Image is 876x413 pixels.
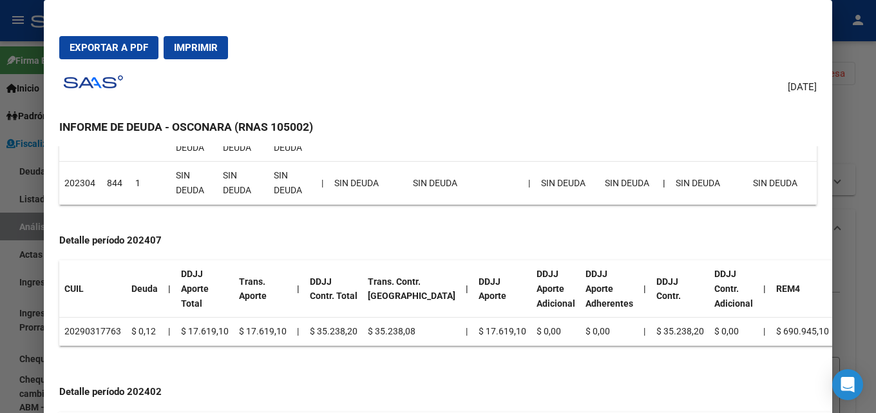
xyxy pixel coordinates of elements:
th: Deuda [126,260,163,318]
td: SIN DEUDA [218,162,269,205]
th: Trans. Aporte [234,260,292,318]
td: $ 17.619,10 [234,318,292,346]
td: 1 [130,162,171,205]
th: | [658,162,671,205]
th: DDJJ Contr. [651,260,709,318]
td: | [523,162,536,205]
td: $ 35.238,20 [305,318,363,346]
td: | [163,318,176,346]
th: DDJJ Contr. Total [305,260,363,318]
th: DDJJ Aporte Adherentes [580,260,638,318]
td: $ 0,00 [709,318,758,346]
button: Exportar a PDF [59,36,158,59]
div: Open Intercom Messenger [832,369,863,400]
th: | [292,260,305,318]
td: SIN DEUDA [171,162,218,205]
th: Trans. Contr. [GEOGRAPHIC_DATA] [363,260,461,318]
td: SIN DEUDA [748,162,817,205]
td: $ 17.619,10 [473,318,531,346]
td: $ 17.619,10 [176,318,234,346]
th: DDJJ Aporte Total [176,260,234,318]
span: [DATE] [788,80,817,95]
th: CUIL [59,260,126,318]
td: $ 690.945,10 [771,318,834,346]
th: DDJJ Aporte Adicional [531,260,580,318]
button: Imprimir [164,36,228,59]
td: $ 35.238,20 [651,318,709,346]
td: SIN DEUDA [600,162,658,205]
th: REM4 [771,260,834,318]
td: SIN DEUDA [329,162,407,205]
td: | [638,318,651,346]
td: $ 0,00 [580,318,638,346]
td: SIN DEUDA [269,162,316,205]
td: SIN DEUDA [671,162,748,205]
h4: Detalle período 202402 [59,385,817,399]
th: DDJJ Aporte [473,260,531,318]
th: | [638,260,651,318]
th: DDJJ Contr. Adicional [709,260,758,318]
td: 844 [102,162,130,205]
td: $ 35.238,08 [363,318,461,346]
td: SIN DEUDA [536,162,600,205]
th: | [758,260,771,318]
th: | [461,260,473,318]
span: Imprimir [174,42,218,53]
td: | [461,318,473,346]
td: 202304 [59,162,102,205]
td: 20290317763 [59,318,126,346]
th: | [163,260,176,318]
td: $ 0,00 [531,318,580,346]
td: | [316,162,329,205]
h4: Detalle período 202407 [59,233,817,248]
td: SIN DEUDA [408,162,523,205]
td: | [292,318,305,346]
td: $ 0,12 [126,318,163,346]
span: Exportar a PDF [70,42,148,53]
td: | [758,318,771,346]
h3: INFORME DE DEUDA - OSCONARA (RNAS 105002) [59,119,817,135]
